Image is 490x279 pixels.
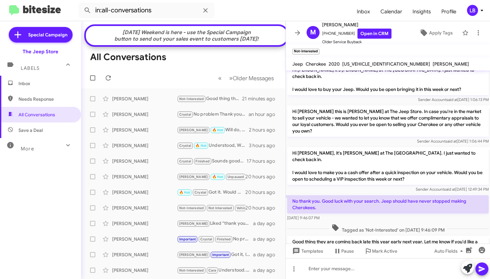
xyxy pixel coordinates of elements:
span: Finished [217,237,231,241]
span: Unpaused [227,175,244,179]
div: LB [467,5,478,16]
span: Jeep [292,61,303,67]
div: 3 hours ago [249,142,280,149]
span: Sender Account [DATE] 1:06:13 PM [418,97,489,102]
div: No problem, Thank you [PERSON_NAME] ! [177,235,253,243]
span: Inbox [18,80,74,87]
span: 2020 [329,61,340,67]
span: Pause [341,245,354,257]
div: a day ago [253,267,280,273]
div: 👍 [177,173,245,181]
h1: All Conversations [90,52,166,62]
span: Important [179,237,196,241]
span: Sender Account [DATE] 1:06:44 PM [417,139,489,144]
button: Mark Active [359,245,402,257]
div: [PERSON_NAME] [112,236,177,242]
div: [PERSON_NAME] [112,127,177,133]
span: 🔥 Hot [179,190,190,195]
div: [PERSON_NAME] [112,95,177,102]
span: Older Service Buyback [322,39,391,45]
div: Understood, We do work with a shipping company if you were interested in getting it shipped. [177,142,249,149]
span: Finished [195,159,210,163]
div: 21 minutes ago [242,95,280,102]
span: Auto Fields [434,245,465,257]
div: [PERSON_NAME] [112,267,177,273]
span: 🔥 Hot [212,175,223,179]
div: Liked “thank you, Let me see if its something my used car manager would be interested in.” [177,220,253,227]
span: Sender Account [DATE] 12:49:34 PM [416,187,489,192]
div: 20 hours ago [245,189,280,196]
span: said at [444,187,455,192]
div: The Jeep Store [23,48,58,55]
div: [PERSON_NAME] [112,142,177,149]
span: Cherokee [306,61,326,67]
span: [PERSON_NAME] [179,222,208,226]
span: Crystal [194,190,206,195]
button: Apply Tags [413,27,459,39]
span: Not-Interested [179,268,204,273]
span: Labels [21,65,40,71]
button: Auto Fields [429,245,471,257]
span: Crystal [179,159,191,163]
span: Crystal [200,237,212,241]
span: Special Campaign [28,32,67,38]
p: Good thing they are coming back late this year early next year. Let me know if you'd like a call ... [287,236,489,254]
a: Insights [407,2,436,21]
span: [PERSON_NAME] [433,61,469,67]
div: [PERSON_NAME] [112,173,177,180]
small: Not-Interested [292,49,320,55]
span: said at [446,97,458,102]
span: Vehicle Unavailable [237,206,269,210]
div: Got it. Would you like to set up some time to come in to explore your options ? [177,189,245,196]
span: [DATE] 9:46:07 PM [287,215,320,220]
span: Tagged as 'Not-Interested' on [DATE] 9:46:09 PM [329,224,447,233]
span: Not Interested [208,206,232,210]
span: Cara [208,268,216,273]
button: Next [225,71,278,85]
button: Templates [286,245,328,257]
div: Got it, If you were ever interested in selling it out right or trading it let me know. We are cur... [177,251,253,259]
div: 17 hours ago [247,158,280,164]
a: Profile [436,2,461,21]
div: [PERSON_NAME] [112,220,177,227]
div: [PERSON_NAME] [112,205,177,211]
p: Hi [PERSON_NAME], it's [PERSON_NAME] at The [GEOGRAPHIC_DATA]. I just wanted to check back in. I ... [287,147,489,185]
p: Hi [PERSON_NAME] it's [PERSON_NAME] at The [GEOGRAPHIC_DATA]. I just wanted to check back in. I w... [287,64,489,95]
div: 2 hours ago [249,127,280,133]
div: a day ago [253,220,280,227]
a: Open in CRM [357,29,391,39]
p: Hi [PERSON_NAME] this is [PERSON_NAME] at The Jeep Store. In case you're in the market to sell yo... [287,106,489,137]
span: Older Messages [233,75,274,82]
span: Templates [291,245,323,257]
a: Calendar [375,2,407,21]
a: Inbox [352,2,375,21]
nav: Page navigation example [215,71,278,85]
div: a day ago [253,236,280,242]
div: a day ago [253,251,280,258]
div: Good thing they are coming back late this year early next year. Let me know if you'd like a call ... [177,95,242,103]
div: [PERSON_NAME] [112,251,177,258]
span: « [218,74,222,82]
div: Thank you for getting back to me. I will update my records. [177,204,245,212]
span: Not-Interested [179,97,204,101]
span: Mark Active [372,245,397,257]
div: [PERSON_NAME] [112,111,177,118]
span: [PERSON_NAME] [179,253,208,257]
div: No problem Thank you [PERSON_NAME] [177,111,249,118]
span: [PERSON_NAME] [179,128,208,132]
span: Not-Interested [179,206,204,210]
span: Crystal [179,112,191,117]
span: said at [445,139,457,144]
div: [PERSON_NAME] [112,158,177,164]
div: an hour ago [249,111,280,118]
span: Needs Response [18,96,74,102]
div: [DATE] Weekend is here - use the Special Campaign button to send out your sales event to customer... [89,29,284,42]
button: LB [461,5,483,16]
span: [PERSON_NAME] [179,175,208,179]
span: More [21,146,34,152]
div: Sounds good. He is here during the week. [177,158,247,165]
